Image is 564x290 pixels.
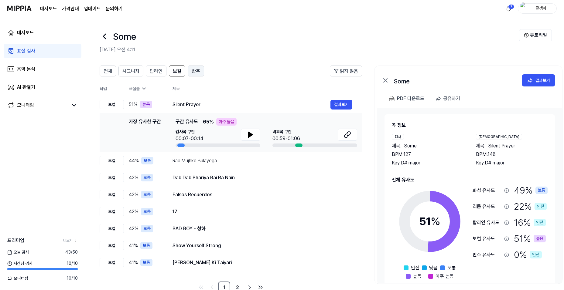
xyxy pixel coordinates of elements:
[340,68,358,75] span: 읽지 않음
[100,156,124,165] div: 보컬
[100,224,124,233] div: 보컬
[473,219,502,226] div: 탑라인 유사도
[84,5,101,12] a: 업데이트
[377,108,562,283] a: 곡 정보검사제목.SomeBPM.127Key.D# major[DEMOGRAPHIC_DATA]제목.Silent PrayerBPM.148Key.D# major전체 유사도51%안전낮...
[534,219,546,226] div: 안전
[17,66,35,73] div: 음악 분석
[203,118,214,126] span: 65 %
[473,203,502,210] div: 리듬 유사도
[436,273,454,280] span: 아주 높음
[473,251,502,258] div: 반주 유사도
[129,208,138,215] span: 42 %
[100,207,124,216] div: 보컬
[67,260,78,267] span: 10 / 10
[7,102,68,109] a: 모니터링
[173,242,352,249] div: Show Yourself Strong
[476,151,548,158] div: BPM. 148
[447,264,456,271] span: 보통
[63,238,78,243] a: 더보기
[473,235,502,242] div: 보컬 유사도
[330,100,352,110] button: 결과보기
[535,77,550,84] div: 결과보기
[272,129,300,135] span: 비교곡 구간
[173,157,352,164] div: Rab Mujhko Bulayega
[146,66,166,76] button: 탑라인
[392,134,404,140] div: 검사
[173,208,352,215] div: 17
[530,251,542,258] div: 안전
[104,68,112,75] span: 전체
[397,95,424,103] div: PDF 다운로드
[504,4,514,13] button: 알림7
[4,62,81,76] a: 음악 분석
[173,101,330,108] div: Silent Prayer
[100,241,124,250] div: 보컬
[100,81,124,96] th: 타입
[534,235,546,242] div: 높음
[476,134,522,140] div: [DEMOGRAPHIC_DATA]
[173,174,352,181] div: Dab Dab Bhariya Bai Ra Nain
[519,29,552,41] button: 튜토리얼
[17,29,34,36] div: 대시보드
[520,2,527,15] img: profile
[140,242,152,249] div: 보통
[505,5,512,12] img: 알림
[330,66,362,76] button: 읽지 않음
[129,157,139,164] span: 44 %
[40,5,57,12] a: 대시보드
[413,273,422,280] span: 높음
[404,142,417,150] span: Some
[429,264,438,271] span: 낮음
[140,101,152,108] div: 높음
[272,135,300,142] div: 00:59-01:06
[176,135,203,142] div: 00:07-00:14
[192,68,200,75] span: 반주
[411,264,419,271] span: 안전
[389,96,395,101] img: PDF Download
[100,190,124,199] div: 보컬
[65,249,78,255] span: 43 / 50
[394,77,515,84] div: Some
[173,68,181,75] span: 보컬
[100,100,124,109] div: 보컬
[7,275,28,282] span: 모니터링
[173,191,352,198] div: Falsos Recuerdos
[392,142,402,150] span: 제목 .
[514,184,548,197] div: 49 %
[188,66,204,76] button: 반주
[129,174,138,181] span: 43 %
[473,187,502,194] div: 화성 유사도
[443,95,460,103] div: 공유하기
[431,215,440,228] span: %
[173,225,352,232] div: BAD BOY - 청하
[141,208,153,215] div: 보통
[488,142,515,150] span: Silent Prayer
[388,93,426,105] button: PDF 다운로드
[514,216,546,229] div: 16 %
[173,259,352,266] div: [PERSON_NAME] Ki Taiyari
[100,173,124,182] div: 보컬
[17,102,34,109] div: 모니터링
[7,260,32,267] span: 시간당 검사
[100,258,124,267] div: 보컬
[476,142,486,150] span: 제목 .
[476,159,548,167] div: Key. D# major
[173,81,362,96] th: 제목
[392,159,464,167] div: Key. D# major
[100,66,116,76] button: 전체
[129,101,138,108] span: 51 %
[4,44,81,58] a: 표절 검사
[67,275,78,282] span: 10 / 10
[62,5,79,12] button: 가격안내
[106,5,123,12] a: 문의하기
[514,248,542,261] div: 0 %
[392,176,548,184] h2: 전체 유사도
[129,225,138,232] span: 42 %
[141,225,153,232] div: 보통
[514,200,547,213] div: 22 %
[169,66,185,76] button: 보컬
[522,74,555,86] button: 결과보기
[535,187,548,194] div: 보통
[17,84,35,91] div: AI 판별기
